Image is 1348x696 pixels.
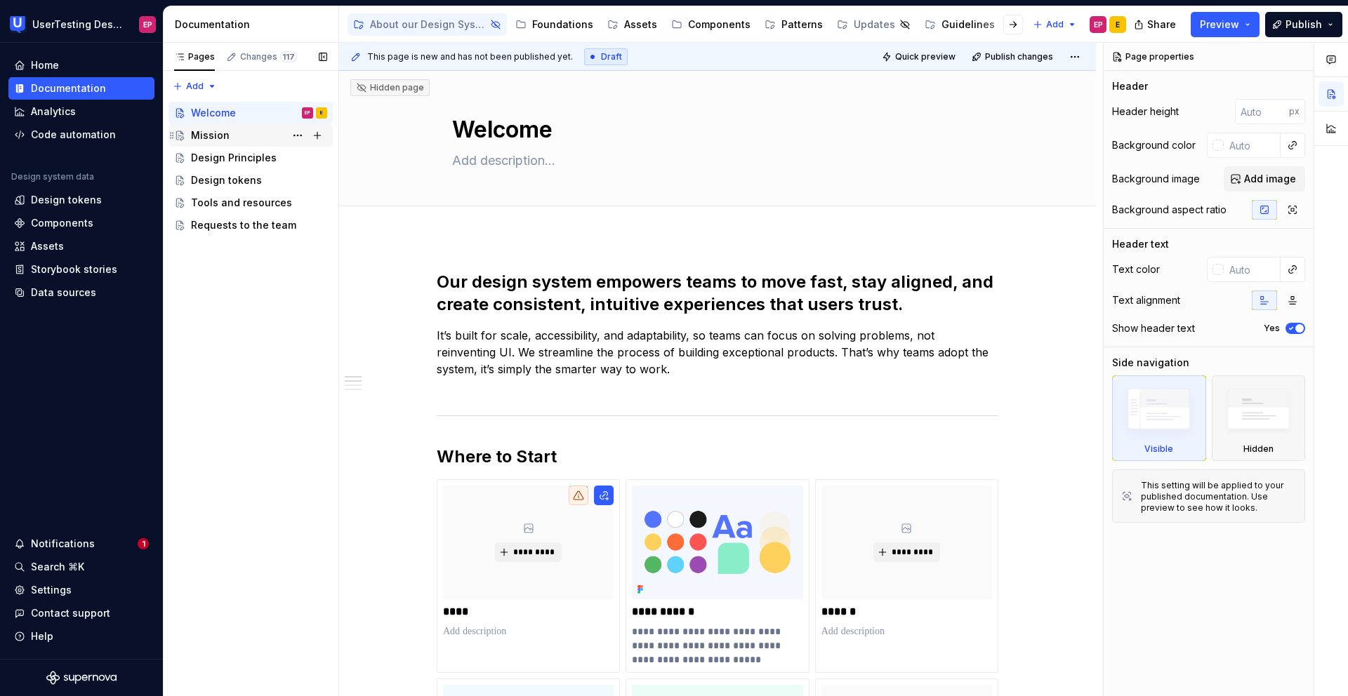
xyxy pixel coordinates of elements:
div: E [1116,19,1120,30]
img: 41adf70f-fc1c-4662-8e2d-d2ab9c673b1b.png [10,16,27,33]
a: Patterns [759,13,828,36]
button: Add image [1224,166,1305,192]
div: Visible [1144,443,1173,455]
div: Foundations [532,18,593,32]
input: Auto [1224,257,1281,282]
a: Supernova Logo [46,671,117,685]
a: Assets [8,235,154,257]
span: Add [1046,19,1064,30]
div: EP [1094,19,1103,30]
span: 117 [280,51,297,62]
button: Notifications1 [8,533,154,555]
h2: Where to Start [437,446,998,468]
div: Data sources [31,286,96,300]
div: Design system data [11,171,94,182]
div: Tools and resources [191,196,292,210]
div: Components [688,18,751,32]
div: Hidden page [356,82,424,93]
button: Share [1127,12,1185,37]
div: E [320,106,323,120]
div: About our Design System [370,18,486,32]
div: Side navigation [1112,356,1189,370]
a: Assets [602,13,663,36]
p: It’s built for scale, accessibility, and adaptability, so teams can focus on solving problems, no... [437,327,998,394]
img: 76878619-1843-4ad2-8537-fb58ef94e2d6.png [632,486,802,599]
a: About our Design System [348,13,507,36]
a: Components [666,13,756,36]
div: Pages [174,51,215,62]
input: Auto [1235,99,1289,124]
p: px [1289,106,1300,117]
span: Publish changes [985,51,1053,62]
button: Publish changes [967,47,1059,67]
div: Mission [191,128,230,142]
div: Assets [31,239,64,253]
span: Draft [601,51,622,62]
div: Settings [31,583,72,597]
a: Home [8,54,154,76]
div: Page tree [168,102,333,236]
span: This page is new and has not been published yet. [367,51,573,62]
div: Code automation [31,128,116,142]
input: Auto [1224,133,1281,158]
textarea: Welcome [449,113,980,147]
button: Preview [1191,12,1260,37]
button: Quick preview [878,47,962,67]
div: Design tokens [31,193,102,207]
div: Text color [1112,262,1160,276]
div: Background aspect ratio [1112,203,1227,217]
div: Welcome [191,106,236,120]
div: Header height [1112,105,1179,119]
div: Components [31,216,93,230]
button: Add [1029,15,1081,34]
span: Preview [1200,18,1239,32]
button: Contact support [8,602,154,624]
div: Header [1112,79,1148,93]
a: Guidelines [919,13,1000,36]
div: Hidden [1243,443,1274,455]
a: Components [8,212,154,234]
label: Yes [1264,323,1280,334]
span: Publish [1286,18,1322,32]
a: Design Principles [168,147,333,169]
div: Visible [1112,375,1206,461]
div: Hidden [1212,375,1306,461]
div: Notifications [31,537,95,551]
a: Design tokens [8,189,154,211]
div: This setting will be applied to your published documentation. Use preview to see how it looks. [1141,480,1296,514]
div: Analytics [31,105,76,119]
a: Tools and resources [168,192,333,214]
button: Help [8,625,154,648]
div: Contact support [31,606,110,620]
div: Requests to the team [191,218,296,232]
div: Updates [854,18,895,32]
button: Publish [1265,12,1342,37]
div: Background color [1112,138,1196,152]
a: Design tokens [168,169,333,192]
a: WelcomeEPE [168,102,333,124]
h2: Our design system empowers teams to move fast, stay aligned, and create consistent, intuitive exp... [437,271,998,316]
div: EP [143,19,152,30]
button: Add [168,76,221,96]
a: Foundations [510,13,599,36]
span: Add [186,81,204,92]
div: Background image [1112,172,1200,186]
span: Share [1147,18,1176,32]
div: Home [31,58,59,72]
div: Header text [1112,237,1169,251]
div: Documentation [31,81,106,95]
button: UserTesting Design SystemEP [3,9,160,39]
span: 1 [138,538,149,549]
a: Mission [168,124,333,147]
a: Requests to the team [168,214,333,236]
div: UserTesting Design System [32,18,122,32]
a: Documentation [8,77,154,100]
div: Design Principles [191,151,277,165]
div: Text alignment [1112,293,1180,307]
div: Storybook stories [31,262,117,276]
a: Data sources [8,281,154,304]
div: Guidelines [941,18,995,32]
div: Assets [624,18,657,32]
a: Analytics [8,100,154,123]
a: Code automation [8,123,154,146]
